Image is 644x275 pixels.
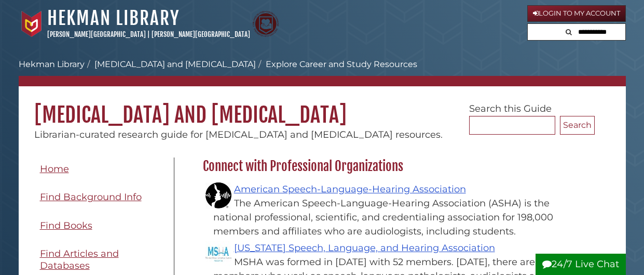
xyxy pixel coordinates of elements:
[94,59,256,69] a: [MEDICAL_DATA] and [MEDICAL_DATA]
[19,11,45,37] img: Calvin University
[34,186,166,209] a: Find Background Info
[47,7,180,30] a: Hekman Library
[198,158,595,175] h2: Connect with Professional Organizations
[253,11,279,37] img: Calvin Theological Seminary
[40,191,142,203] span: Find Background Info
[527,5,626,22] a: Login to My Account
[536,254,626,275] button: 24/7 Live Chat
[47,30,146,38] a: [PERSON_NAME][GEOGRAPHIC_DATA]
[40,220,92,231] span: Find Books
[256,58,417,71] li: Explore Career and Study Resources
[40,248,119,271] span: Find Articles and Databases
[234,242,495,254] a: [US_STATE] Speech, Language, and Hearing Association
[234,184,466,195] a: American Speech-Language-Hearing Association
[34,158,166,181] a: Home
[147,30,150,38] span: |
[40,163,69,175] span: Home
[19,59,85,69] a: Hekman Library
[566,29,572,35] i: Search
[560,116,595,135] button: Search
[213,197,590,239] div: The American Speech-Language-Hearing Association (ASHA) is the national professional, scientific,...
[152,30,250,38] a: [PERSON_NAME][GEOGRAPHIC_DATA]
[34,214,166,238] a: Find Books
[19,58,626,86] nav: breadcrumb
[34,129,443,140] span: Librarian-curated research guide for [MEDICAL_DATA] and [MEDICAL_DATA] resources.
[19,86,626,128] h1: [MEDICAL_DATA] and [MEDICAL_DATA]
[563,24,575,38] button: Search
